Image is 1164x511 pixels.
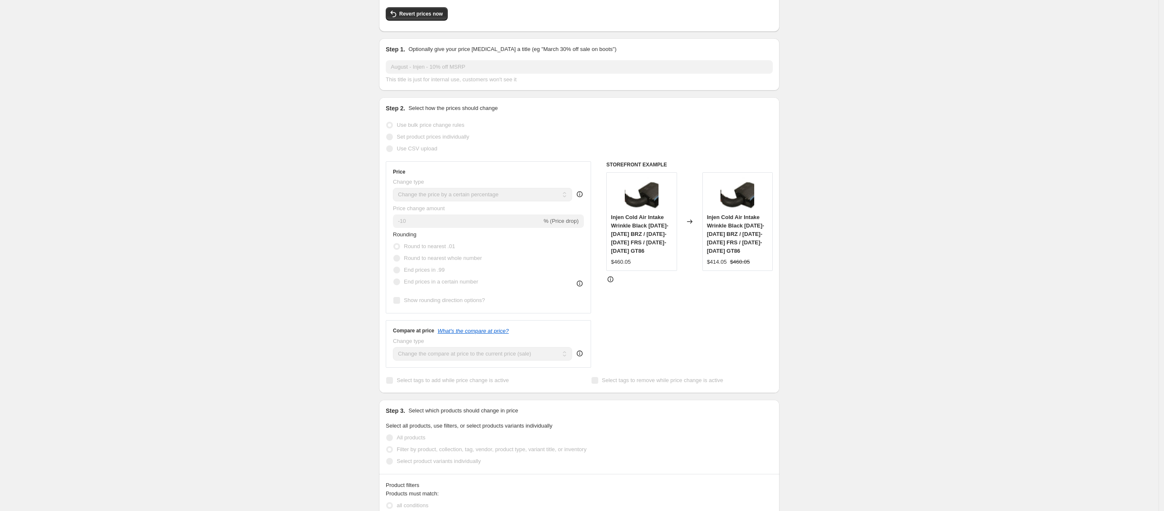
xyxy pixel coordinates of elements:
p: Optionally give your price [MEDICAL_DATA] a title (eg "March 30% off sale on boots") [409,45,616,54]
h2: Step 2. [386,104,405,112]
span: Rounding [393,231,417,238]
h3: Compare at price [393,327,434,334]
span: Select tags to remove while price change is active [602,377,723,383]
button: What's the compare at price? [438,328,509,334]
div: $414.05 [707,258,727,266]
p: Select which products should change in price [409,407,518,415]
span: Change type [393,338,424,344]
h2: Step 1. [386,45,405,54]
button: Revert prices now [386,7,448,21]
div: Product filters [386,481,773,490]
span: % (Price drop) [543,218,578,224]
div: help [575,349,584,358]
h3: Price [393,169,405,175]
input: 30% off holiday sale [386,60,773,74]
span: Select product variants individually [397,458,481,464]
span: End prices in a certain number [404,278,478,285]
span: Select tags to add while price change is active [397,377,509,383]
img: injen-cold-air-intake-wrinkle-black-2013-2021-brz-sp1230wb-654499_80x.jpg [720,177,754,211]
span: Filter by product, collection, tag, vendor, product type, variant title, or inventory [397,446,586,452]
span: End prices in .99 [404,267,445,273]
span: all conditions [397,502,428,508]
span: Use bulk price change rules [397,122,464,128]
span: Round to nearest whole number [404,255,482,261]
span: Injen Cold Air Intake Wrinkle Black [DATE]-[DATE] BRZ / [DATE]-[DATE] FRS / [DATE]-[DATE] GT86 [611,214,668,254]
span: Injen Cold Air Intake Wrinkle Black [DATE]-[DATE] BRZ / [DATE]-[DATE] FRS / [DATE]-[DATE] GT86 [707,214,764,254]
span: This title is just for internal use, customers won't see it [386,76,516,83]
p: Select how the prices should change [409,104,498,112]
span: Show rounding direction options? [404,297,485,303]
h6: STOREFRONT EXAMPLE [606,161,773,168]
h2: Step 3. [386,407,405,415]
span: Products must match: [386,490,439,497]
span: Select all products, use filters, or select products variants individually [386,423,552,429]
div: $460.05 [611,258,631,266]
div: help [575,190,584,198]
input: -15 [393,214,542,228]
span: Round to nearest .01 [404,243,455,249]
strike: $460.05 [730,258,750,266]
span: Revert prices now [399,11,443,17]
span: Set product prices individually [397,134,469,140]
span: All products [397,434,425,441]
span: Change type [393,179,424,185]
span: Use CSV upload [397,145,437,152]
img: injen-cold-air-intake-wrinkle-black-2013-2021-brz-sp1230wb-654499_80x.jpg [625,177,659,211]
span: Price change amount [393,205,445,211]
